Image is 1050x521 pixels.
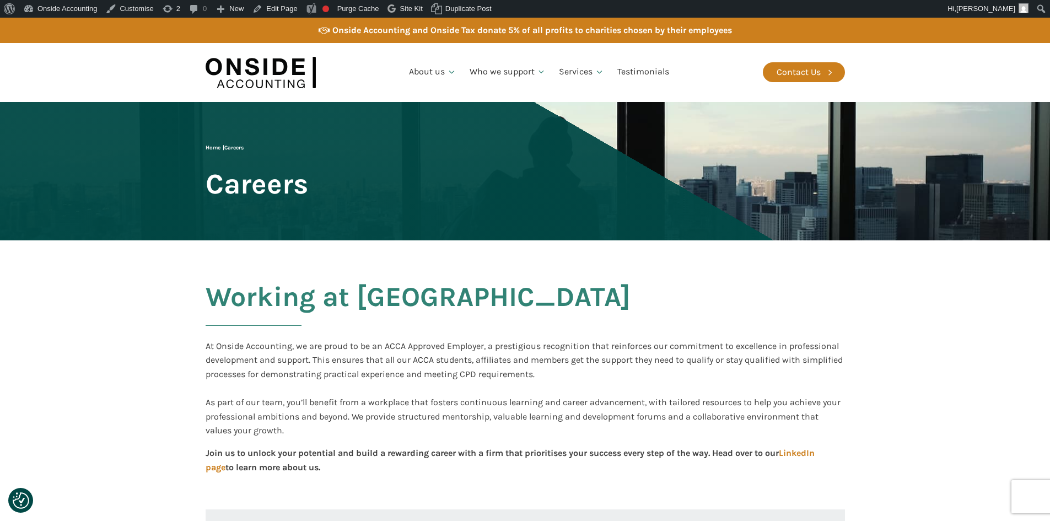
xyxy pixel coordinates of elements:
span: Careers [206,169,308,199]
div: Focus keyphrase not set [322,6,329,12]
span: Careers [224,144,244,151]
span: [PERSON_NAME] [956,4,1015,13]
a: LinkedIn page [206,448,815,472]
div: Onside Accounting and Onside Tax donate 5% of all profits to charities chosen by their employees [332,23,732,37]
a: Contact Us [763,62,845,82]
div: Contact Us [777,65,821,79]
a: Services [552,53,611,91]
a: Who we support [463,53,553,91]
img: Onside Accounting [206,51,316,94]
a: Testimonials [611,53,676,91]
a: About us [402,53,463,91]
div: Join us to unlock your potential and build a rewarding career with a firm that prioritises your s... [206,446,845,487]
div: At Onside Accounting, we are proud to be an ACCA Approved Employer, a prestigious recognition tha... [206,339,845,438]
img: Revisit consent button [13,492,29,509]
h2: Working at [GEOGRAPHIC_DATA] [206,282,631,339]
span: | [206,144,244,151]
button: Consent Preferences [13,492,29,509]
a: Home [206,144,220,151]
span: Site Kit [400,4,423,13]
